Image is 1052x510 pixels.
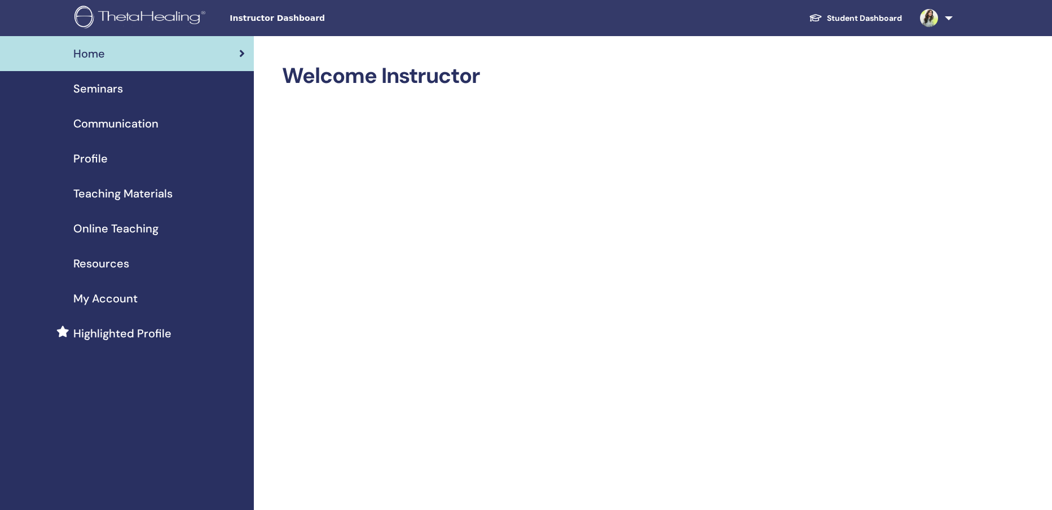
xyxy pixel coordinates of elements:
[73,80,123,97] span: Seminars
[73,325,171,342] span: Highlighted Profile
[73,185,173,202] span: Teaching Materials
[282,63,941,89] h2: Welcome Instructor
[73,115,159,132] span: Communication
[73,290,138,307] span: My Account
[920,9,938,27] img: default.jpg
[800,8,911,29] a: Student Dashboard
[230,12,399,24] span: Instructor Dashboard
[73,220,159,237] span: Online Teaching
[809,13,822,23] img: graduation-cap-white.svg
[73,45,105,62] span: Home
[74,6,209,31] img: logo.png
[73,150,108,167] span: Profile
[73,255,129,272] span: Resources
